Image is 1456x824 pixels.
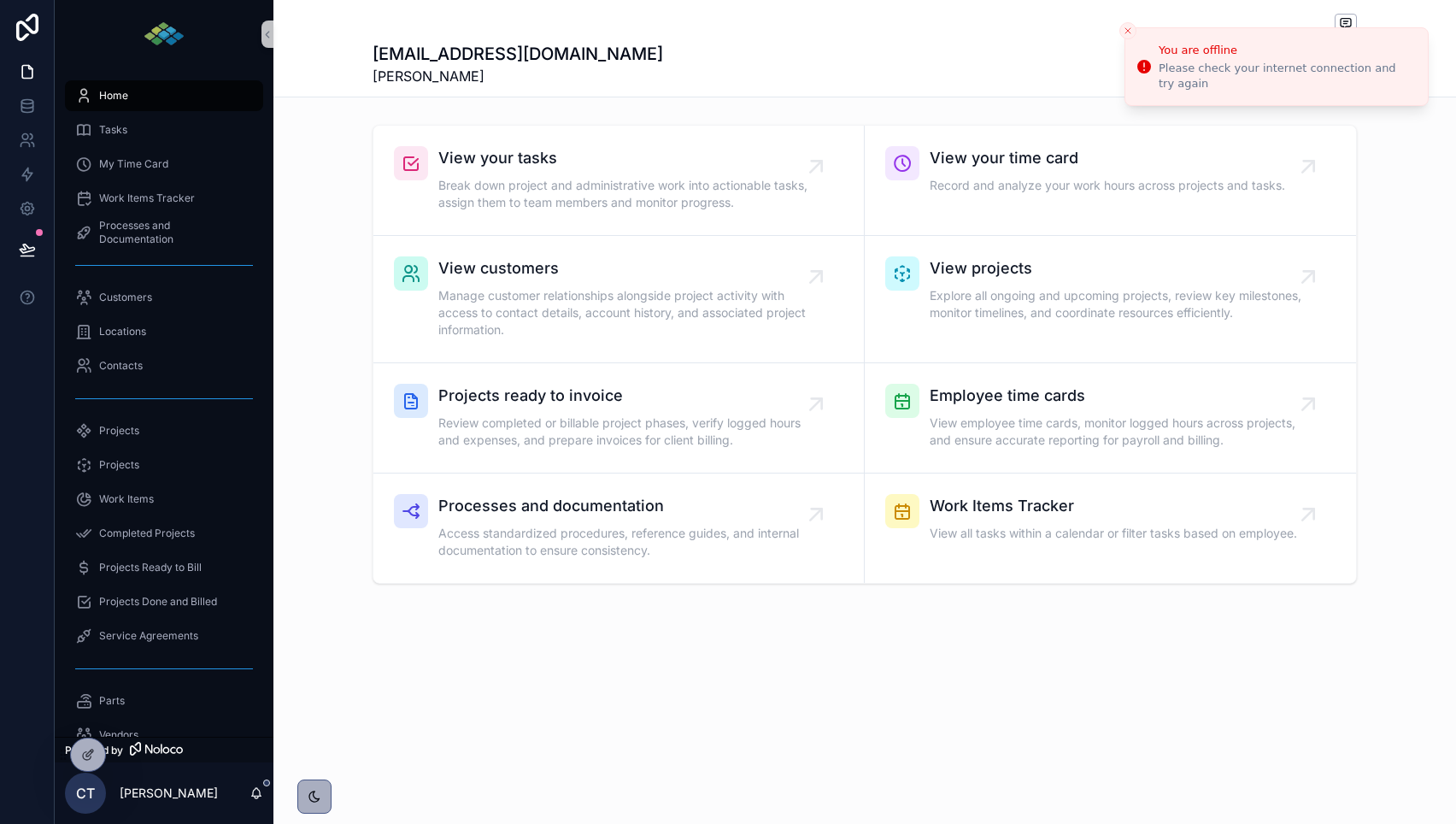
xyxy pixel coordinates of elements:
[99,694,125,708] span: Parts
[1119,22,1136,39] button: Close toast
[930,525,1297,542] span: View all tasks within a calendar or filter tasks based on employee.
[373,126,865,236] a: View your tasksBreak down project and administrative work into actionable tasks, assign them to t...
[76,783,95,803] span: CT
[55,68,273,737] div: scrollable content
[438,146,816,170] span: View your tasks
[99,595,217,609] span: Projects Done and Billed
[865,474,1356,583] a: Work Items TrackerView all tasks within a calendar or filter tasks based on employee.
[65,552,263,583] a: Projects Ready to Bill
[99,629,198,643] span: Service Agreements
[99,359,143,373] span: Contacts
[65,115,263,145] a: Tasks
[373,42,663,66] h1: [EMAIL_ADDRESS][DOMAIN_NAME]
[65,316,263,347] a: Locations
[99,325,146,338] span: Locations
[99,527,195,540] span: Completed Projects
[373,363,865,474] a: Projects ready to invoiceReview completed or billable project phases, verify logged hours and exp...
[65,450,263,480] a: Projects
[65,518,263,549] a: Completed Projects
[438,256,816,280] span: View customers
[120,785,218,802] p: [PERSON_NAME]
[99,424,139,438] span: Projects
[65,183,263,214] a: Work Items Tracker
[373,236,865,363] a: View customersManage customer relationships alongside project activity with access to contact det...
[65,686,263,716] a: Parts
[930,415,1308,449] span: View employee time cards, monitor logged hours across projects, and ensure accurate reporting for...
[99,561,202,574] span: Projects Ready to Bill
[99,89,128,103] span: Home
[99,191,195,205] span: Work Items Tracker
[99,157,168,171] span: My Time Card
[99,728,138,742] span: Vendors
[65,415,263,446] a: Projects
[865,126,1356,236] a: View your time cardRecord and analyze your work hours across projects and tasks.
[930,146,1285,170] span: View your time card
[438,494,816,518] span: Processes and documentation
[438,177,816,211] span: Break down project and administrative work into actionable tasks, assign them to team members and...
[865,236,1356,363] a: View projectsExplore all ongoing and upcoming projects, review key milestones, monitor timelines,...
[930,384,1308,408] span: Employee time cards
[930,287,1308,321] span: Explore all ongoing and upcoming projects, review key milestones, monitor timelines, and coordina...
[99,123,127,137] span: Tasks
[55,737,273,762] a: Powered by
[65,350,263,381] a: Contacts
[99,458,139,472] span: Projects
[65,217,263,248] a: Processes and Documentation
[99,219,246,246] span: Processes and Documentation
[373,66,663,86] span: [PERSON_NAME]
[930,256,1308,280] span: View projects
[930,177,1285,194] span: Record and analyze your work hours across projects and tasks.
[1159,61,1414,91] div: Please check your internet connection and try again
[65,80,263,111] a: Home
[865,363,1356,474] a: Employee time cardsView employee time cards, monitor logged hours across projects, and ensure acc...
[65,720,263,750] a: Vendors
[65,621,263,651] a: Service Agreements
[438,287,816,338] span: Manage customer relationships alongside project activity with access to contact details, account ...
[99,492,154,506] span: Work Items
[143,21,185,48] img: App logo
[65,586,263,617] a: Projects Done and Billed
[99,291,152,304] span: Customers
[438,384,816,408] span: Projects ready to invoice
[438,415,816,449] span: Review completed or billable project phases, verify logged hours and expenses, and prepare invoic...
[1159,42,1414,59] div: You are offline
[65,484,263,515] a: Work Items
[65,282,263,313] a: Customers
[373,474,865,583] a: Processes and documentationAccess standardized procedures, reference guides, and internal documen...
[438,525,816,559] span: Access standardized procedures, reference guides, and internal documentation to ensure consistency.
[930,494,1297,518] span: Work Items Tracker
[65,149,263,180] a: My Time Card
